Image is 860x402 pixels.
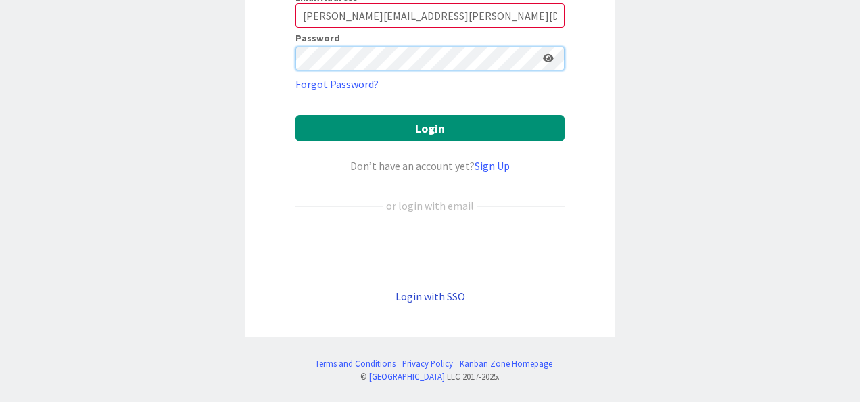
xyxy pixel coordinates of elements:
[383,198,477,214] div: or login with email
[295,115,565,141] button: Login
[369,371,445,382] a: [GEOGRAPHIC_DATA]
[295,76,379,92] a: Forgot Password?
[289,236,571,266] iframe: Sign in with Google Button
[295,33,340,43] label: Password
[295,158,565,174] div: Don’t have an account yet?
[315,357,396,370] a: Terms and Conditions
[475,159,510,173] a: Sign Up
[308,370,552,383] div: © LLC 2017- 2025 .
[402,357,453,370] a: Privacy Policy
[460,357,552,370] a: Kanban Zone Homepage
[396,290,465,303] a: Login with SSO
